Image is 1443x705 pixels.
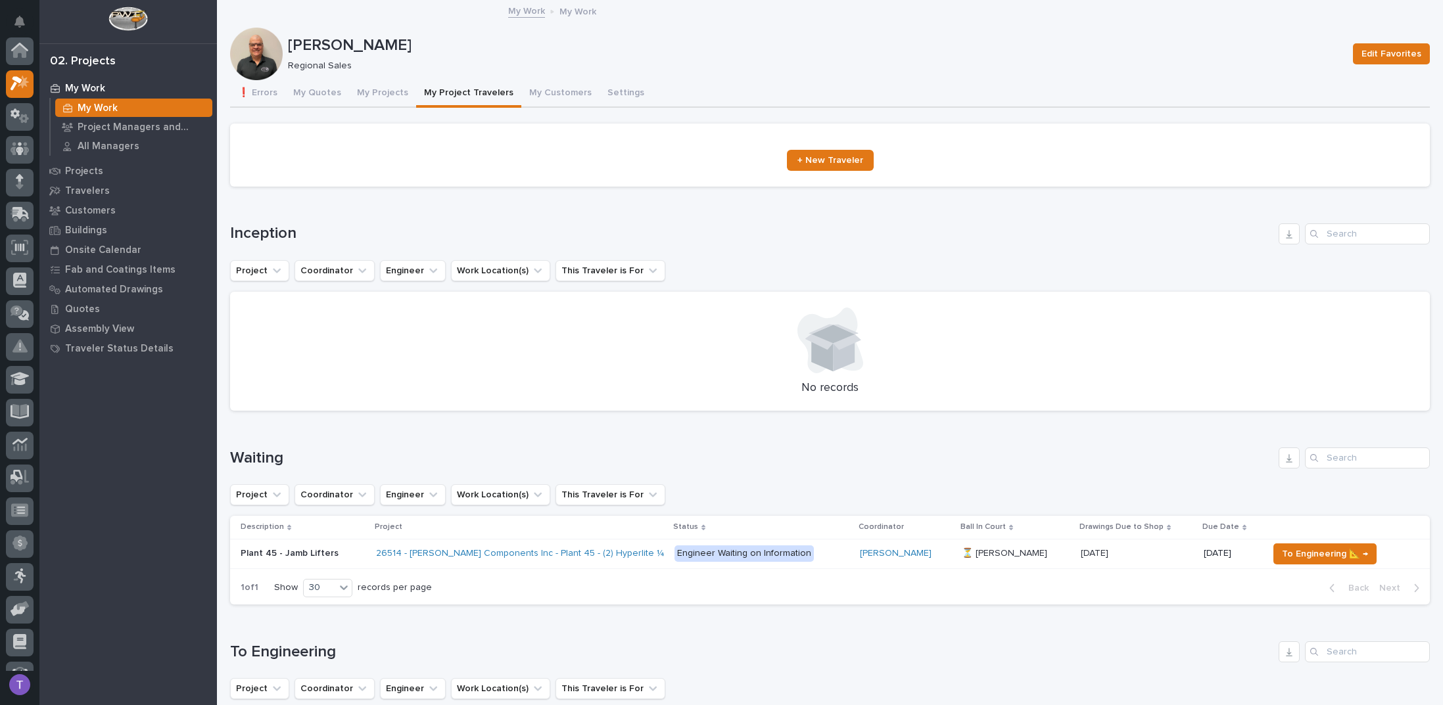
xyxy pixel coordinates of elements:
h1: Waiting [230,449,1273,468]
a: Projects [39,161,217,181]
p: Ball In Court [960,520,1006,534]
p: [DATE] [1204,548,1258,559]
p: Status [673,520,698,534]
button: This Traveler is For [556,678,665,699]
a: All Managers [51,137,217,155]
a: Fab and Coatings Items [39,260,217,279]
p: My Work [65,83,105,95]
p: Plant 45 - Jamb Lifters [241,545,341,559]
img: Workspace Logo [108,7,147,31]
input: Search [1305,447,1430,468]
button: users-avatar [6,671,34,698]
a: 26514 - [PERSON_NAME] Components Inc - Plant 45 - (2) Hyperlite ¼ ton bridge cranes; 24’ x 60’ [376,548,783,559]
button: Project [230,260,289,281]
button: Work Location(s) [451,484,550,505]
button: To Engineering 📐 → [1273,543,1377,564]
input: Search [1305,223,1430,244]
p: Regional Sales [288,60,1337,72]
span: To Engineering 📐 → [1282,546,1368,562]
a: Quotes [39,299,217,319]
span: Back [1340,582,1369,594]
p: Show [274,582,298,593]
div: 30 [304,581,335,595]
div: 02. Projects [50,55,116,69]
p: records per page [358,582,432,593]
a: Buildings [39,220,217,240]
a: My Work [39,78,217,98]
a: Traveler Status Details [39,338,217,358]
button: Coordinator [295,484,375,505]
p: No records [246,381,1414,396]
p: Coordinator [859,520,904,534]
p: Buildings [65,225,107,237]
button: Engineer [380,678,446,699]
span: Next [1379,582,1408,594]
tr: Plant 45 - Jamb LiftersPlant 45 - Jamb Lifters 26514 - [PERSON_NAME] Components Inc - Plant 45 - ... [230,539,1430,568]
button: Coordinator [295,260,375,281]
button: Coordinator [295,678,375,699]
button: Notifications [6,8,34,35]
button: Back [1319,582,1374,594]
button: Work Location(s) [451,260,550,281]
input: Search [1305,641,1430,662]
p: Assembly View [65,323,134,335]
button: My Project Travelers [416,80,521,108]
p: Traveler Status Details [65,343,174,355]
p: Drawings Due to Shop [1079,520,1164,534]
a: Customers [39,200,217,220]
a: My Work [51,99,217,117]
button: Project [230,484,289,505]
a: Automated Drawings [39,279,217,299]
a: My Work [508,3,545,18]
p: Customers [65,205,116,217]
div: Engineer Waiting on Information [674,545,814,562]
span: Edit Favorites [1361,46,1421,62]
p: Onsite Calendar [65,244,141,256]
p: Description [241,520,284,534]
p: 1 of 1 [230,572,269,604]
button: Project [230,678,289,699]
p: Projects [65,166,103,177]
span: + New Traveler [797,156,863,165]
a: [PERSON_NAME] [860,548,932,559]
button: Edit Favorites [1353,43,1430,64]
p: Project [375,520,402,534]
div: Notifications [16,16,34,37]
h1: Inception [230,224,1273,243]
p: Automated Drawings [65,284,163,296]
a: Travelers [39,181,217,200]
p: Project Managers and Engineers [78,122,207,133]
button: This Traveler is For [556,484,665,505]
button: ❗ Errors [230,80,285,108]
button: Engineer [380,260,446,281]
p: [DATE] [1081,545,1111,559]
button: This Traveler is For [556,260,665,281]
p: ⏳ [PERSON_NAME] [962,545,1050,559]
p: My Work [559,3,596,18]
p: Quotes [65,304,100,315]
button: Engineer [380,484,446,505]
button: Work Location(s) [451,678,550,699]
a: + New Traveler [787,150,874,171]
p: [PERSON_NAME] [288,36,1342,55]
p: My Work [78,102,118,114]
button: Next [1374,582,1430,594]
button: Settings [600,80,652,108]
a: Project Managers and Engineers [51,118,217,136]
p: All Managers [78,141,139,152]
h1: To Engineering [230,643,1273,662]
p: Travelers [65,185,110,197]
button: My Projects [349,80,416,108]
button: My Quotes [285,80,349,108]
p: Fab and Coatings Items [65,264,176,276]
a: Assembly View [39,319,217,338]
p: Due Date [1202,520,1239,534]
button: My Customers [521,80,600,108]
a: Onsite Calendar [39,240,217,260]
